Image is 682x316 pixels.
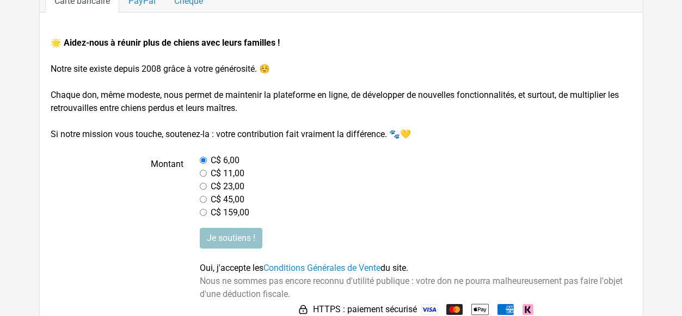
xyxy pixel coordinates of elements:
input: Je soutiens ! [200,228,262,249]
label: Montant [42,154,192,219]
label: C$ 45,00 [211,193,244,206]
img: Mastercard [446,304,463,315]
label: C$ 11,00 [211,167,244,180]
span: Nous ne sommes pas encore reconnu d'utilité publique : votre don ne pourra malheureusement pas fa... [200,276,623,299]
span: Oui, j'accepte les du site. [200,263,408,273]
span: HTTPS : paiement sécurisé [313,303,417,316]
img: Visa [421,304,438,315]
img: Klarna [523,304,533,315]
a: Conditions Générales de Vente [263,263,380,273]
img: HTTPS : paiement sécurisé [298,304,309,315]
label: C$ 6,00 [211,154,239,167]
label: C$ 159,00 [211,206,249,219]
img: American Express [497,304,514,315]
strong: 🌟 Aidez-nous à réunir plus de chiens avec leurs familles ! [51,38,280,48]
label: C$ 23,00 [211,180,244,193]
